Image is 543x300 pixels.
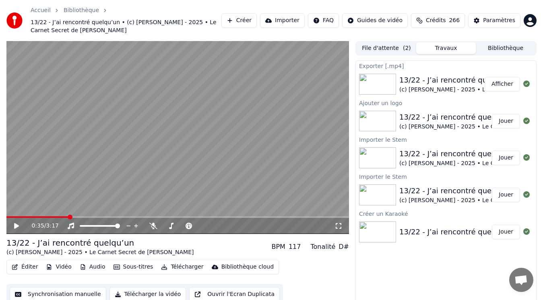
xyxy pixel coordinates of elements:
button: Importer [260,13,305,28]
div: Bibliothèque cloud [221,263,274,271]
div: Créer un Karaoké [356,209,536,218]
button: Sous-titres [110,261,157,273]
div: D# [339,242,349,252]
button: Créer [221,13,257,28]
a: Bibliothèque [64,6,99,14]
span: 266 [449,17,460,25]
div: BPM [271,242,285,252]
button: Jouer [492,225,520,239]
div: / [31,222,51,230]
div: 117 [289,242,301,252]
div: Tonalité [310,242,335,252]
div: 13/22 - J’ai rencontré quelqu’un [6,237,194,248]
button: Crédits266 [411,13,465,28]
div: 13/22 - J’ai rencontré quelqu’un [399,226,514,238]
a: Ouvrir le chat [509,268,533,292]
button: Afficher [485,77,520,91]
img: youka [6,12,23,29]
div: Importer le Stem [356,172,536,181]
span: Crédits [426,17,446,25]
button: Jouer [492,114,520,128]
nav: breadcrumb [31,6,221,35]
div: Exporter [.mp4] [356,61,536,70]
div: Paramètres [483,17,515,25]
span: 13/22 - J’ai rencontré quelqu’un • (c) [PERSON_NAME] - 2025 • Le Carnet Secret de [PERSON_NAME] [31,19,221,35]
div: Importer le Stem [356,134,536,144]
button: Paramètres [468,13,520,28]
button: Jouer [492,151,520,165]
button: Télécharger [158,261,206,273]
div: Ajouter un logo [356,98,536,108]
span: 0:35 [31,222,44,230]
button: File d'attente [357,42,416,54]
button: Audio [76,261,109,273]
span: ( 2 ) [403,44,411,52]
button: Vidéo [43,261,74,273]
button: Guides de vidéo [342,13,408,28]
div: (c) [PERSON_NAME] - 2025 • Le Carnet Secret de [PERSON_NAME] [6,248,194,257]
a: Accueil [31,6,51,14]
button: Bibliothèque [476,42,535,54]
button: Travaux [416,42,476,54]
button: FAQ [308,13,339,28]
button: Jouer [492,188,520,202]
span: 3:17 [46,222,59,230]
button: Éditer [8,261,41,273]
